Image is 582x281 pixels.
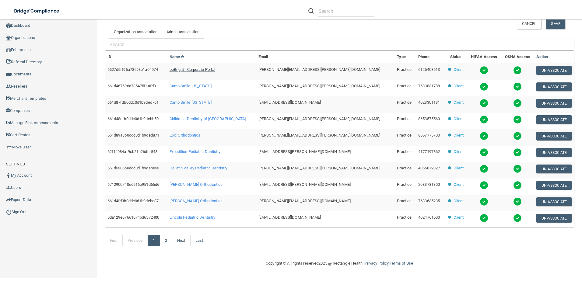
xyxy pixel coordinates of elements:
[258,166,380,170] span: [PERSON_NAME][EMAIL_ADDRESS][PERSON_NAME][DOMAIN_NAME]
[170,166,228,170] span: Gallatin Valley Pediatric Dentistry
[170,54,185,59] a: Name
[6,144,12,150] img: briefcase.64adab9b.png
[172,235,190,246] a: Next
[170,149,221,154] span: Expedition Pediatric Dentistry
[397,199,412,203] span: Practice
[256,51,395,63] th: Email
[536,115,572,124] button: Un-Associate
[107,133,159,137] span: 661d89a8b0ddc0d1b9ded871
[258,84,380,88] span: [PERSON_NAME][EMAIL_ADDRESS][PERSON_NAME][DOMAIN_NAME]
[418,149,440,154] span: 4177197862
[445,51,467,63] th: Status
[258,182,351,187] span: [EMAIL_ADDRESS][PERSON_NAME][DOMAIN_NAME]
[160,235,172,246] a: 2
[190,235,208,246] a: Last
[397,67,412,72] span: Practice
[513,66,522,75] img: tick.e7d51cea.svg
[480,165,488,173] img: tick.e7d51cea.svg
[517,18,542,29] button: Cancel
[258,199,351,203] span: [PERSON_NAME][EMAIL_ADDRESS][DOMAIN_NAME]
[308,8,314,14] img: ic-search.3b580494.png
[513,82,522,91] img: tick.e7d51cea.svg
[365,261,389,265] a: Privacy Policy
[170,84,212,88] span: Camp Smile [US_STATE]
[6,197,11,202] img: icon-export.b9366987.png
[513,197,522,206] img: tick.e7d51cea.svg
[6,84,11,89] img: ic_reseller.de258add.png
[536,54,548,59] a: Action
[536,165,572,173] button: Un-Associate
[258,215,321,220] span: [EMAIL_ADDRESS][DOMAIN_NAME]
[480,214,488,222] img: tick.e7d51cea.svg
[394,51,416,63] th: Type
[480,115,488,124] img: tick.e7d51cea.svg
[536,82,572,91] button: Un-Associate
[258,116,380,121] span: [PERSON_NAME][EMAIL_ADDRESS][PERSON_NAME][DOMAIN_NAME]
[454,148,464,155] p: Client
[6,72,11,77] img: icon-documents.8dae5593.png
[513,115,522,124] img: tick.e7d51cea.svg
[480,99,488,107] img: tick.e7d51cea.svg
[513,132,522,140] img: tick.e7d51cea.svg
[258,67,380,72] span: [PERSON_NAME][EMAIL_ADDRESS][PERSON_NAME][DOMAIN_NAME]
[110,39,531,50] input: Search
[107,215,159,220] span: 5da129e67661674bd6572400
[107,116,159,121] span: 661d48cfb0ddc0d1b9debb50
[397,116,412,121] span: Practice
[107,84,158,88] span: 661d467696a785475faafd31
[418,84,440,88] span: 7633831788
[418,100,440,105] span: 4023301131
[480,66,488,75] img: tick.e7d51cea.svg
[480,82,488,91] img: tick.e7d51cea.svg
[170,100,212,105] span: Camp Smile [US_STATE]
[454,132,464,139] p: Client
[318,5,374,17] input: Search
[6,23,11,28] img: ic_dashboard_dark.d01f4a41.png
[258,149,351,154] span: [EMAIL_ADDRESS][PERSON_NAME][DOMAIN_NAME]
[6,173,11,178] img: ic_user_dark.df1a06c3.png
[480,197,488,206] img: tick.e7d51cea.svg
[513,214,522,222] img: tick.e7d51cea.svg
[122,235,148,246] a: Previous
[107,149,157,154] span: 62f14084af9cb21e26dbf543
[454,165,464,172] p: Client
[513,148,522,157] img: tick.e7d51cea.svg
[105,51,167,63] th: ID
[418,199,440,203] span: 7633635235
[418,133,440,137] span: 8657775700
[513,165,522,173] img: tick.e7d51cea.svg
[467,51,501,63] th: HIPAA Access
[397,100,412,105] span: Practice
[480,148,488,157] img: tick.e7d51cea.svg
[454,82,464,90] p: Client
[546,18,565,29] button: Save
[397,215,412,220] span: Practice
[6,36,11,40] img: organization-icon.f8decf85.png
[170,182,223,187] span: [PERSON_NAME] Orthodontics
[170,133,201,137] span: Epic Orthodontics
[258,100,321,105] span: [EMAIL_ADDRESS][DOMAIN_NAME]
[536,148,572,157] button: Un-Associate
[107,166,159,170] span: 661d5386b0ddc0d1b9debe53
[536,66,572,75] button: Un-Associate
[418,116,440,121] span: 8653575560
[170,67,216,72] span: beBright - Corporate Portal
[397,84,412,88] span: Practice
[397,133,412,137] span: Practice
[454,66,464,73] p: Client
[6,48,11,52] img: enterprise.0d942306.png
[105,235,123,246] a: First
[536,181,572,190] button: Un-Associate
[390,261,413,265] a: Terms of Use
[501,51,534,63] th: OSHA Access
[9,5,65,17] img: bridge_compliance_login_screen.278c3ca4.svg
[536,197,572,206] button: Un-Associate
[416,51,445,63] th: Phone
[418,182,440,187] span: 2083781300
[454,181,464,188] p: Client
[480,132,488,140] img: tick.e7d51cea.svg
[397,182,412,187] span: Practice
[418,166,440,170] span: 4065872327
[162,25,204,39] a: Admin Association
[170,116,246,121] span: Childrens Dentistry of [GEOGRAPHIC_DATA]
